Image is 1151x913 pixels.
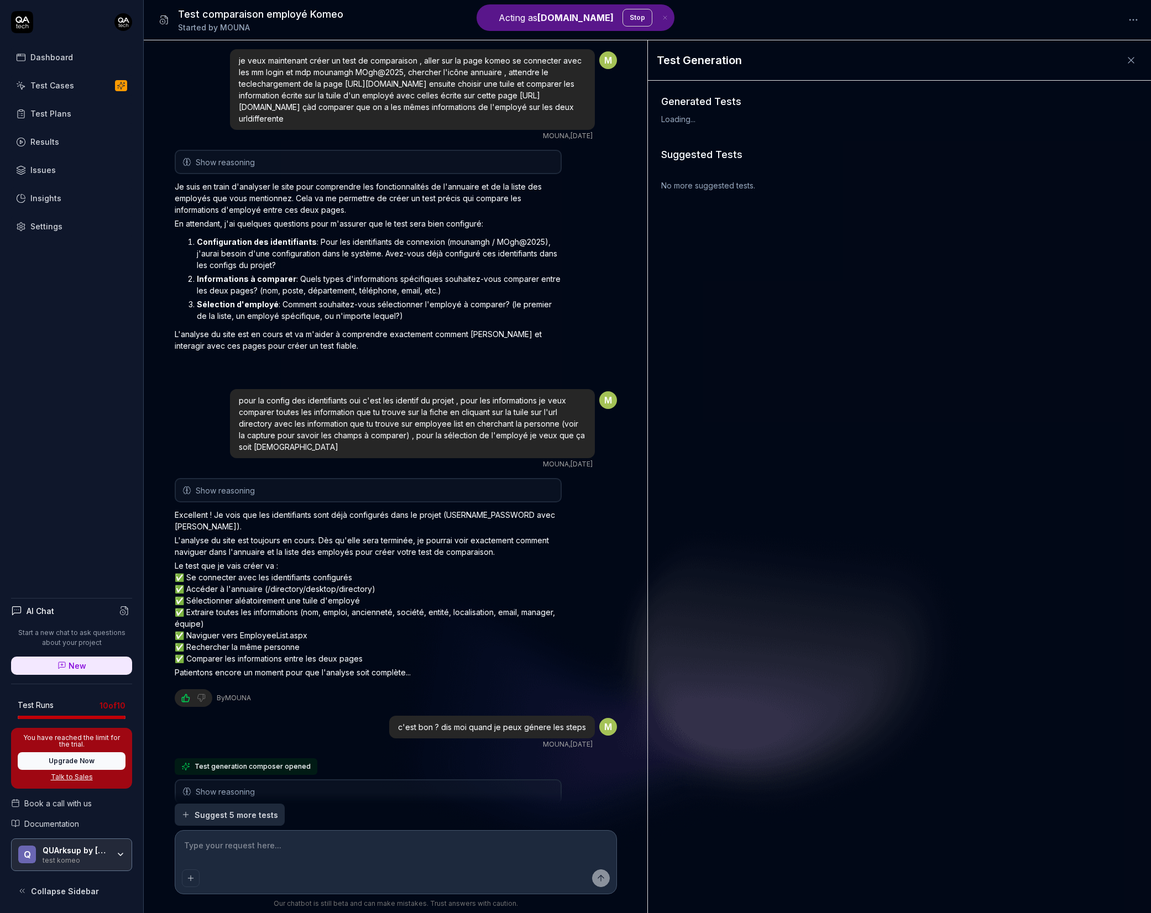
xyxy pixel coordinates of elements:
[197,274,296,284] strong: Informations à comparer
[11,818,132,830] a: Documentation
[220,23,250,32] span: MOUNA
[196,485,255,496] span: Show reasoning
[543,740,569,748] span: MOUNA
[175,181,562,216] p: Je suis en train d'analyser le site pour comprendre les fonctionnalités de l'annuaire et de la li...
[11,657,132,675] a: New
[239,396,585,452] span: pour la config des identifiants oui c'est les identif du projet , pour les informations je veux c...
[239,56,582,123] span: je veux maintenant créer un test de comparaison , aller sur la page komeo se connecter avec les m...
[543,739,593,749] div: , [DATE]
[543,460,569,468] span: MOUNA
[197,694,206,702] button: Negative feedback
[661,180,1138,191] div: No more suggested tests.
[197,273,562,296] p: : Quels types d'informations spécifiques souhaitez-vous comparer entre les deux pages? (nom, post...
[27,605,54,617] h4: AI Chat
[18,734,125,748] p: You have reached the limit for the trial.
[30,164,56,176] div: Issues
[543,131,593,141] div: , [DATE]
[197,236,562,271] p: : Pour les identifiants de connexion (mounamgh / MOgh@2025), j'aurai besoin d'une configuration d...
[175,328,562,351] p: L'analyse du site est en cours et va m'aider à comprendre exactement comment [PERSON_NAME] et int...
[543,459,593,469] div: , [DATE]
[178,22,343,33] div: Started by
[197,237,317,246] strong: Configuration des identifiants
[661,94,1138,109] h3: Generated Tests
[175,534,562,558] p: L'analyse du site est toujours en cours. Dès qu'elle sera terminée, je pourrai voir exactement co...
[11,216,132,237] a: Settings
[18,772,125,782] a: Talk to Sales
[661,147,1138,162] h3: Suggested Tests
[11,75,132,96] a: Test Cases
[43,855,109,864] div: test komeo
[176,780,561,802] button: Show reasoning
[11,880,132,902] button: Collapse Sidebar
[197,298,562,322] p: : Comment souhaitez-vous sélectionner l'employé à comparer? (le premier de la liste, un employé s...
[11,628,132,648] p: Start a new chat to ask questions about your project
[18,700,54,710] h5: Test Runs
[30,136,59,148] div: Results
[11,103,132,124] a: Test Plans
[661,113,1138,125] div: Loading...
[11,159,132,181] a: Issues
[11,131,132,153] a: Results
[176,479,561,501] button: Show reasoning
[195,762,311,772] span: Test generation composer opened
[30,192,61,204] div: Insights
[175,560,562,664] p: Le test que je vais créer va : ✅ Se connecter avec les identifiants configurés ✅ Accéder à l'annu...
[599,51,617,69] span: M
[622,9,652,27] button: Stop
[176,151,561,173] button: Show reasoning
[657,52,742,69] h1: Test Generation
[599,718,617,736] span: M
[11,838,132,872] button: QQUArksup by [PERSON_NAME]test komeo
[114,13,132,31] img: 7ccf6c19-61ad-4a6c-8811-018b02a1b829.jpg
[217,694,251,702] span: By
[599,391,617,409] span: M
[11,187,132,209] a: Insights
[11,797,132,809] a: Book a call with us
[225,694,251,702] span: MOUNA
[18,752,125,770] button: Upgrade Now
[24,797,92,809] span: Book a call with us
[100,700,125,711] span: 10 of 10
[197,300,279,309] strong: Sélection d'employé
[181,694,190,702] button: Positive feedback
[30,108,71,119] div: Test Plans
[30,80,74,91] div: Test Cases
[543,132,569,140] span: MOUNA
[43,846,109,856] div: QUArksup by visma
[175,804,285,826] button: Suggest 5 more tests
[196,156,255,168] span: Show reasoning
[31,885,99,897] span: Collapse Sidebar
[182,869,200,887] button: Add attachment
[11,46,132,68] a: Dashboard
[175,899,617,909] div: Our chatbot is still beta and can make mistakes. Trust answers with caution.
[175,758,317,775] button: Test generation composer opened
[18,846,36,863] span: Q
[196,786,255,797] span: Show reasoning
[24,818,79,830] span: Documentation
[195,809,278,821] span: Suggest 5 more tests
[398,722,586,732] span: c'est bon ? dis moi quand je peux génere les steps
[30,51,73,63] div: Dashboard
[69,660,86,671] span: New
[175,509,562,532] p: Excellent ! Je vois que les identifiants sont déjà configurés dans le projet (USERNAME_PASSWORD a...
[178,7,343,22] h1: Test comparaison employé Komeo
[175,667,562,678] p: Patientons encore un moment pour que l'analyse soit complète...
[175,218,562,229] p: En attendant, j'ai quelques questions pour m'assurer que le test sera bien configuré:
[30,221,62,232] div: Settings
